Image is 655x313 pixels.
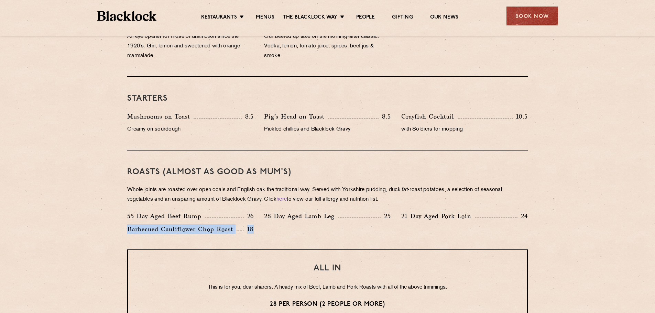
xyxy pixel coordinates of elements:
[264,125,391,134] p: Pickled chillies and Blacklock Gravy
[127,112,194,121] p: Mushrooms on Toast
[127,168,528,177] h3: Roasts (Almost as good as Mum's)
[201,14,237,22] a: Restaurants
[392,14,413,22] a: Gifting
[517,212,528,221] p: 24
[142,300,513,309] p: 28 per person (2 people or more)
[244,212,254,221] p: 26
[127,94,528,103] h3: Starters
[381,212,391,221] p: 25
[506,7,558,25] div: Book Now
[142,264,513,273] h3: ALL IN
[244,225,254,234] p: 18
[142,283,513,292] p: This is for you, dear sharers. A heady mix of Beef, Lamb and Pork Roasts with all of the above tr...
[401,211,475,221] p: 21 Day Aged Pork Loin
[401,112,458,121] p: Crayfish Cocktail
[513,112,528,121] p: 10.5
[264,112,328,121] p: Pig’s Head on Toast
[127,211,205,221] p: 55 Day Aged Beef Rump
[264,211,338,221] p: 28 Day Aged Lamb Leg
[127,125,254,134] p: Creamy on sourdough
[97,11,157,21] img: BL_Textured_Logo-footer-cropped.svg
[127,32,254,61] p: An eye opener for those of distinction since the 1920’s. Gin, lemon and sweetened with orange mar...
[379,112,391,121] p: 8.5
[283,14,337,22] a: The Blacklock Way
[356,14,375,22] a: People
[127,185,528,204] p: Whole joints are roasted over open coals and English oak the traditional way. Served with Yorkshi...
[430,14,459,22] a: Our News
[242,112,254,121] p: 8.5
[256,14,274,22] a: Menus
[264,32,391,61] p: Our beefed up take on the morning-after classic. Vodka, lemon, tomato juice, spices, beef jus & s...
[276,197,287,202] a: here
[401,125,528,134] p: with Soldiers for mopping
[127,224,237,234] p: Barbecued Cauliflower Chop Roast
